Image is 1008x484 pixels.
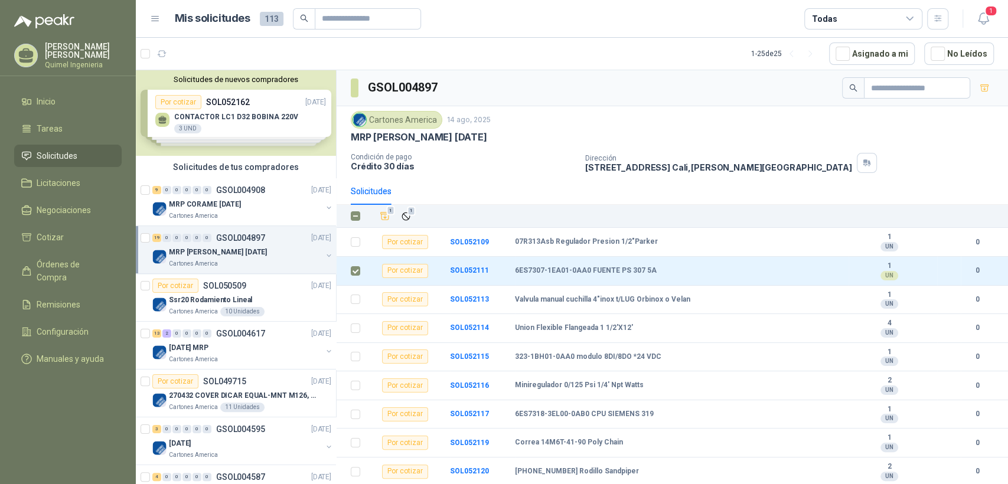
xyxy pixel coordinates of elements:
p: Crédito 30 días [351,161,576,171]
p: 14 ago, 2025 [447,115,491,126]
p: SOL049715 [203,377,246,385]
div: 0 [162,425,171,433]
span: Negociaciones [37,204,91,217]
p: MRP [PERSON_NAME] [DATE] [169,247,267,258]
div: Solicitudes de nuevos compradoresPor cotizarSOL052162[DATE] CONTACTOR LC1 D32 BOBINA 220V3 UNDPor... [136,70,336,156]
span: Inicio [37,95,56,108]
p: Cartones America [169,307,218,316]
p: [PERSON_NAME] [PERSON_NAME] [45,42,122,59]
div: 0 [193,234,201,242]
div: 0 [172,234,181,242]
div: 10 Unidades [220,307,265,316]
div: 0 [203,234,211,242]
b: Union Flexible Flangeada 1 1/2'X12' [515,323,633,333]
div: 13 [152,329,161,338]
b: 0 [961,466,994,477]
div: 9 [152,186,161,194]
p: Cartones America [169,403,218,412]
p: GSOL004617 [216,329,265,338]
span: Órdenes de Compra [37,258,110,284]
div: Por cotizar [382,407,428,421]
img: Logo peakr [14,14,74,28]
img: Company Logo [152,441,167,455]
b: SOL052119 [450,439,489,447]
p: [DATE] MRP [169,342,208,354]
div: 19 [152,234,161,242]
div: UN [880,385,898,395]
div: Cartones America [351,111,442,129]
p: [DATE] [311,233,331,244]
b: SOL052120 [450,467,489,475]
div: UN [880,242,898,251]
div: 0 [162,473,171,481]
div: 0 [172,473,181,481]
a: SOL052117 [450,410,489,418]
p: [DATE] [169,438,191,449]
div: Por cotizar [152,374,198,388]
div: 4 [152,473,161,481]
p: GSOL004897 [216,234,265,242]
p: Ssr20 Rodamiento Lineal [169,295,252,306]
span: search [849,84,857,92]
div: 0 [193,473,201,481]
b: 07R313Asb Regulador Presion 1/2"Parker [515,237,658,247]
b: Miniregulador 0/125 Psi 1/4' Npt Watts [515,381,644,390]
b: 1 [849,433,930,443]
div: 0 [193,329,201,338]
a: Manuales y ayuda [14,348,122,370]
a: SOL052114 [450,323,489,332]
p: [DATE] [311,185,331,196]
div: UN [880,443,898,452]
div: 0 [203,329,211,338]
div: 0 [203,473,211,481]
p: Cartones America [169,259,218,269]
a: SOL052113 [450,295,489,303]
a: Por cotizarSOL050509[DATE] Company LogoSsr20 Rodamiento LinealCartones America10 Unidades [136,274,336,322]
a: Órdenes de Compra [14,253,122,289]
div: Solicitudes [351,185,392,198]
a: SOL052111 [450,266,489,274]
span: 1 [984,5,997,17]
div: UN [880,414,898,423]
b: 0 [961,351,994,362]
a: Por cotizarSOL049715[DATE] Company Logo270432 COVER DICAR EQUAL-MNT M126, 5486Cartones America11 ... [136,369,336,417]
div: 0 [203,186,211,194]
a: 9 0 0 0 0 0 GSOL004908[DATE] Company LogoMRP CORAME [DATE]Cartones America [152,183,334,221]
b: 1 [849,348,930,357]
div: 0 [162,186,171,194]
div: UN [880,357,898,366]
div: 0 [182,234,191,242]
b: 2 [849,376,930,385]
button: Añadir [377,208,393,224]
p: Cartones America [169,355,218,364]
b: 0 [961,265,994,276]
div: 0 [182,329,191,338]
button: 1 [973,8,994,30]
b: [PHONE_NUMBER] Rodillo Sandpiper [515,467,639,476]
b: 0 [961,408,994,420]
div: Por cotizar [382,465,428,479]
div: 0 [172,329,181,338]
div: Por cotizar [382,321,428,335]
a: SOL052116 [450,381,489,390]
p: 270432 COVER DICAR EQUAL-MNT M126, 5486 [169,390,316,401]
div: UN [880,271,898,280]
b: 1 [849,261,930,271]
button: Ignorar [398,208,414,224]
div: Por cotizar [382,235,428,249]
b: 2 [849,462,930,472]
a: 19 0 0 0 0 0 GSOL004897[DATE] Company LogoMRP [PERSON_NAME] [DATE]Cartones America [152,231,334,269]
b: 1 [849,290,930,300]
b: 0 [961,237,994,248]
div: Por cotizar [382,436,428,450]
img: Company Logo [152,250,167,264]
a: 3 0 0 0 0 0 GSOL004595[DATE] Company Logo[DATE]Cartones America [152,422,334,460]
a: SOL052115 [450,352,489,361]
a: Tareas [14,117,122,140]
p: [DATE] [311,328,331,339]
div: 0 [193,425,201,433]
p: Dirección [585,154,852,162]
button: Asignado a mi [829,42,915,65]
p: [DATE] [311,472,331,483]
